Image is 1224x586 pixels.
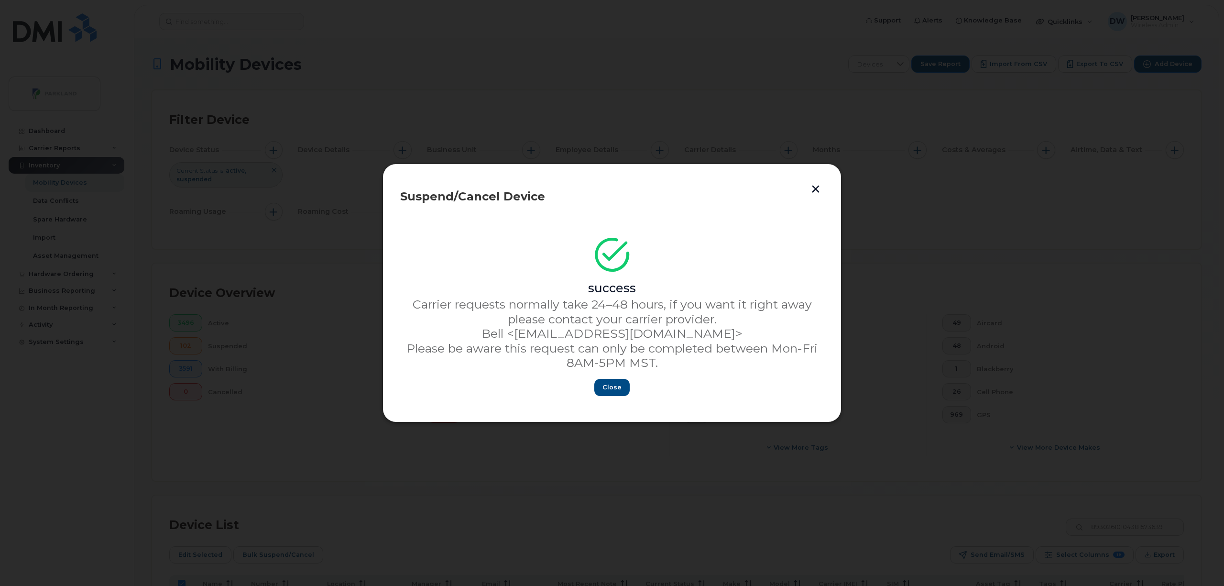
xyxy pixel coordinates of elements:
p: Carrier requests normally take 24–48 hours, if you want it right away please contact your carrier... [400,297,824,326]
p: Please be aware this request can only be completed between Mon-Fri 8AM-5PM MST. [400,341,824,370]
p: Bell <[EMAIL_ADDRESS][DOMAIN_NAME]> [400,326,824,341]
button: Close [594,379,630,396]
div: success [400,281,824,295]
span: Close [602,383,622,392]
div: Suspend/Cancel Device [400,191,824,202]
